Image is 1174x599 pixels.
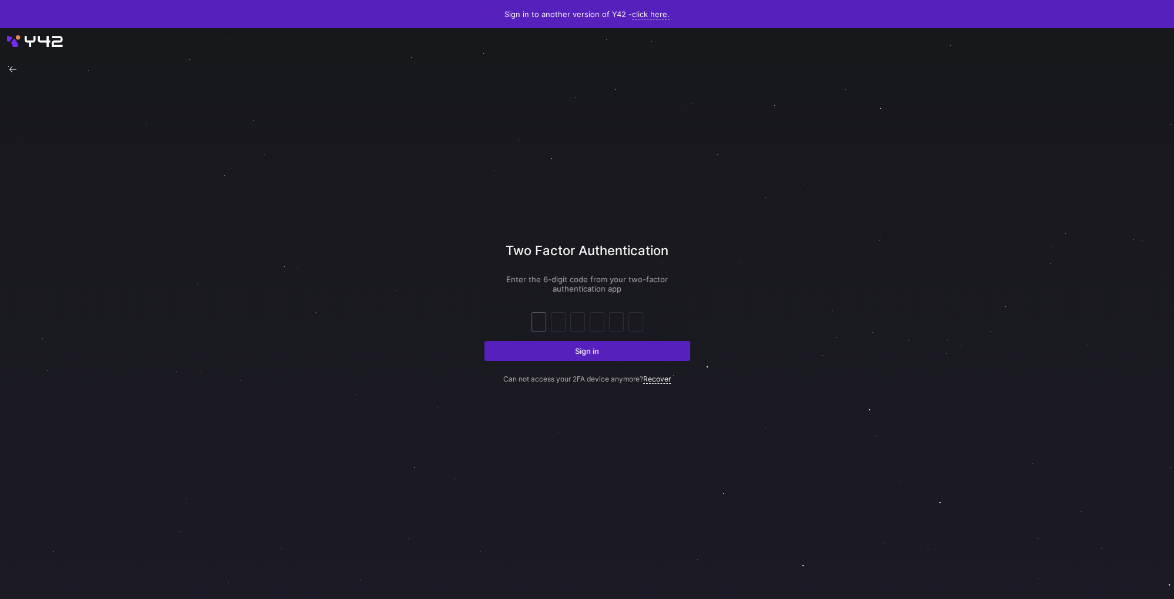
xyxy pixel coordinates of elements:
a: Recover [643,374,671,384]
a: click here. [632,9,670,19]
p: Can not access your 2FA device anymore? [484,361,690,383]
button: Sign in [484,341,690,361]
p: Enter the 6-digit code from your two-factor authentication app [484,275,690,293]
div: Two Factor Authentication [484,241,690,275]
span: Sign in [575,346,599,356]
